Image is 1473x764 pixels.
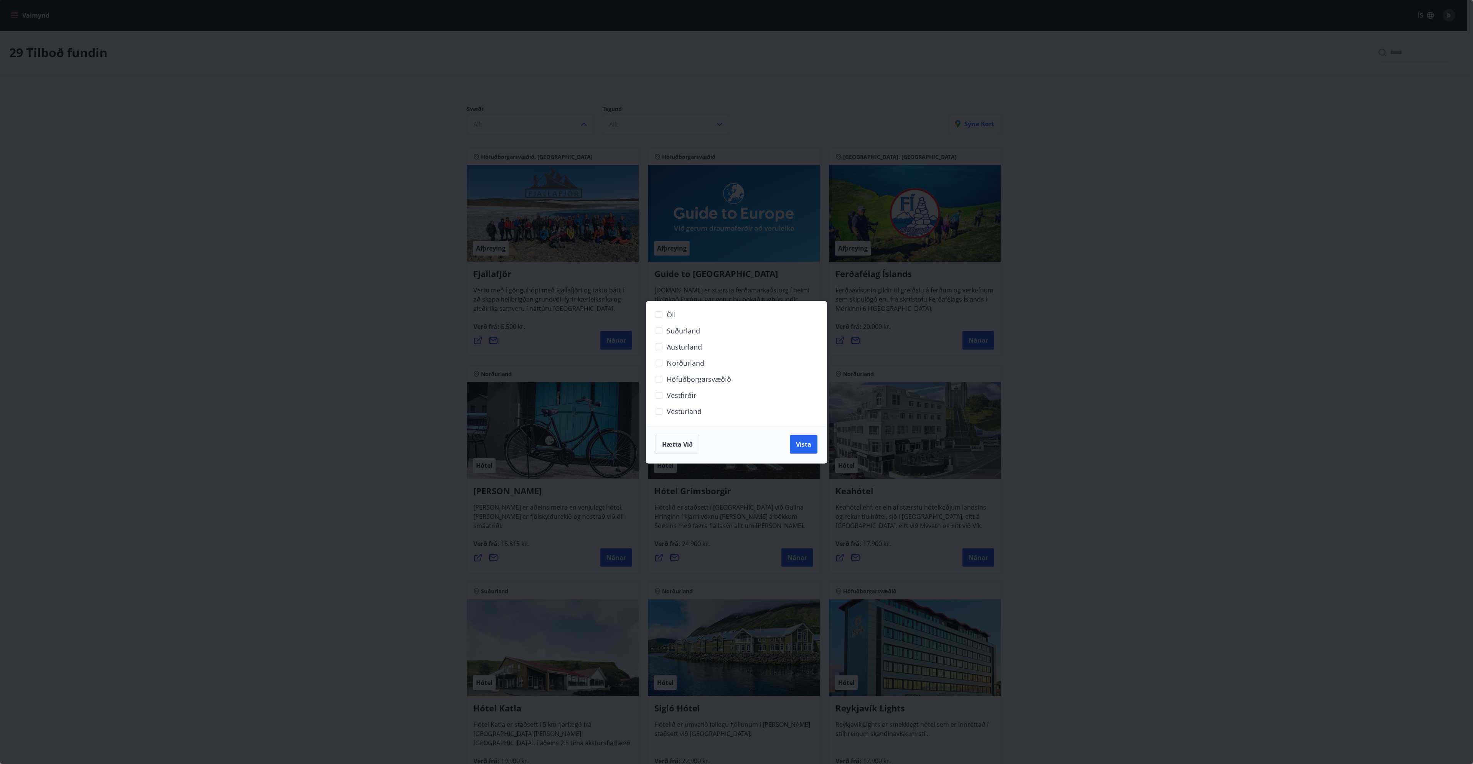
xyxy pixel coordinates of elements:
span: Austurland [667,342,702,352]
span: Vestfirðir [667,390,696,400]
span: Vesturland [667,406,702,416]
span: Suðurland [667,326,700,336]
span: Norðurland [667,358,704,368]
span: Hætta við [662,440,693,449]
button: Vista [790,435,817,454]
span: Höfuðborgarsvæðið [667,374,731,384]
span: Öll [667,310,676,320]
button: Hætta við [656,435,699,454]
span: Vista [796,440,811,449]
